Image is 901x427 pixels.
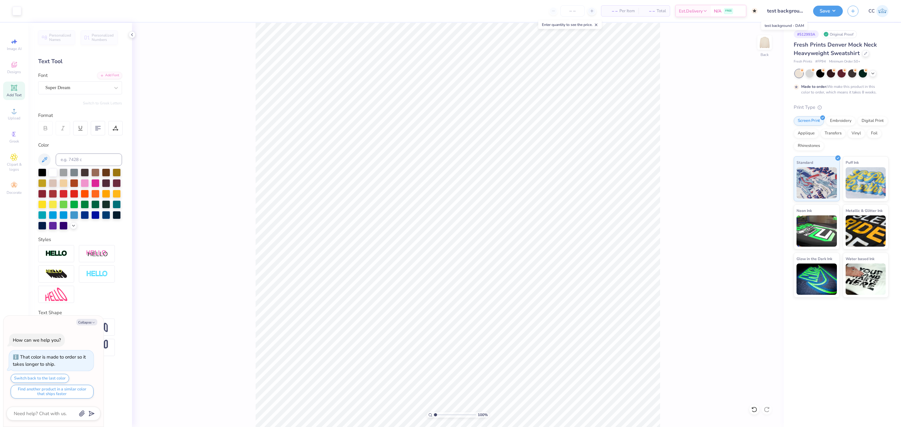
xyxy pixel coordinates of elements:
[801,84,878,95] div: We make this product in this color to order, which means it takes 8 weeks.
[846,159,859,166] span: Puff Ink
[794,116,824,126] div: Screen Print
[7,93,22,98] span: Add Text
[538,20,602,29] div: Enter quantity to see the price.
[815,59,826,64] span: # FP94
[846,215,886,247] img: Metallic & Glitter Ink
[38,309,122,316] div: Text Shape
[848,129,865,138] div: Vinyl
[821,129,846,138] div: Transfers
[714,8,721,14] span: N/A
[797,255,832,262] span: Glow in the Dark Ink
[794,59,812,64] span: Fresh Prints
[867,129,882,138] div: Foil
[45,250,67,257] img: Stroke
[619,8,635,14] span: Per Item
[642,8,655,14] span: – –
[605,8,618,14] span: – –
[86,270,108,278] img: Negative Space
[858,116,888,126] div: Digital Print
[876,5,888,17] img: Cyril Cabanete
[846,264,886,295] img: Water based Ink
[761,21,807,30] div: test background - DAM
[45,288,67,301] img: Free Distort
[38,142,122,149] div: Color
[45,269,67,279] img: 3d Illusion
[13,354,86,367] div: That color is made to order so it takes longer to ship.
[868,8,875,15] span: CC
[86,250,108,258] img: Shadow
[846,207,883,214] span: Metallic & Glitter Ink
[92,33,114,42] span: Personalized Numbers
[846,167,886,198] img: Puff Ink
[797,159,813,166] span: Standard
[794,30,819,38] div: # 512993A
[13,337,61,343] div: How can we help you?
[868,5,888,17] a: CC
[797,207,812,214] span: Neon Ink
[11,374,69,383] button: Switch back to the last color
[38,57,122,66] div: Text Tool
[560,5,585,17] input: – –
[56,153,122,166] input: e.g. 7428 c
[826,116,856,126] div: Embroidery
[83,101,122,106] button: Switch to Greek Letters
[725,9,732,13] span: FREE
[11,385,94,399] button: Find another product in a similar color that ships faster
[38,112,123,119] div: Format
[8,116,20,121] span: Upload
[9,139,19,144] span: Greek
[7,190,22,195] span: Decorate
[813,6,843,17] button: Save
[38,236,122,243] div: Styles
[794,104,888,111] div: Print Type
[49,33,71,42] span: Personalized Names
[7,46,22,51] span: Image AI
[794,129,819,138] div: Applique
[762,5,808,17] input: Untitled Design
[3,162,25,172] span: Clipart & logos
[794,141,824,151] div: Rhinestones
[797,167,837,198] img: Standard
[657,8,666,14] span: Total
[38,72,48,79] label: Font
[758,36,771,49] img: Back
[801,84,827,89] strong: Made to order:
[829,59,860,64] span: Minimum Order: 50 +
[822,30,857,38] div: Original Proof
[797,264,837,295] img: Glow in the Dark Ink
[478,412,488,418] span: 100 %
[76,319,97,325] button: Collapse
[7,69,21,74] span: Designs
[761,52,769,58] div: Back
[679,8,703,14] span: Est. Delivery
[797,215,837,247] img: Neon Ink
[794,41,877,57] span: Fresh Prints Denver Mock Neck Heavyweight Sweatshirt
[846,255,874,262] span: Water based Ink
[97,72,122,79] div: Add Font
